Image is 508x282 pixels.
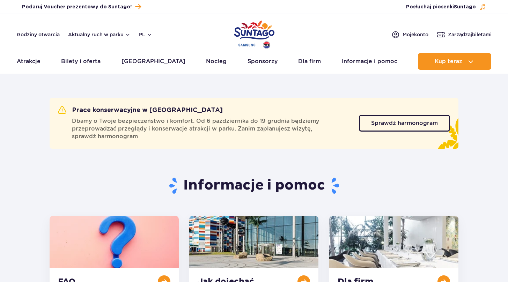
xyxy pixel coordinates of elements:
[234,17,274,50] a: Park of Poland
[22,3,132,10] span: Podaruj Voucher prezentowy do Suntago!
[58,106,223,114] h2: Prace konserwacyjne w [GEOGRAPHIC_DATA]
[359,115,450,132] a: Sprawdź harmonogram
[391,30,428,39] a: Mojekonto
[298,53,321,70] a: Dla firm
[248,53,278,70] a: Sponsorzy
[68,32,131,37] button: Aktualny ruch w parku
[72,117,351,140] span: Dbamy o Twoje bezpieczeństwo i komfort. Od 6 października do 19 grudnia będziemy przeprowadzać pr...
[406,3,486,10] button: Posłuchaj piosenkiSuntago
[50,177,458,195] h1: Informacje i pomoc
[403,31,428,38] span: Moje konto
[17,53,41,70] a: Atrakcje
[454,5,476,9] span: Suntago
[122,53,185,70] a: [GEOGRAPHIC_DATA]
[435,58,462,65] span: Kup teraz
[418,53,491,70] button: Kup teraz
[342,53,397,70] a: Informacje i pomoc
[206,53,227,70] a: Nocleg
[22,2,141,12] a: Podaruj Voucher prezentowy do Suntago!
[17,31,60,38] a: Godziny otwarcia
[437,30,492,39] a: Zarządzajbiletami
[406,3,476,10] span: Posłuchaj piosenki
[61,53,101,70] a: Bilety i oferta
[371,120,438,126] span: Sprawdź harmonogram
[448,31,492,38] span: Zarządzaj biletami
[139,31,152,38] button: pl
